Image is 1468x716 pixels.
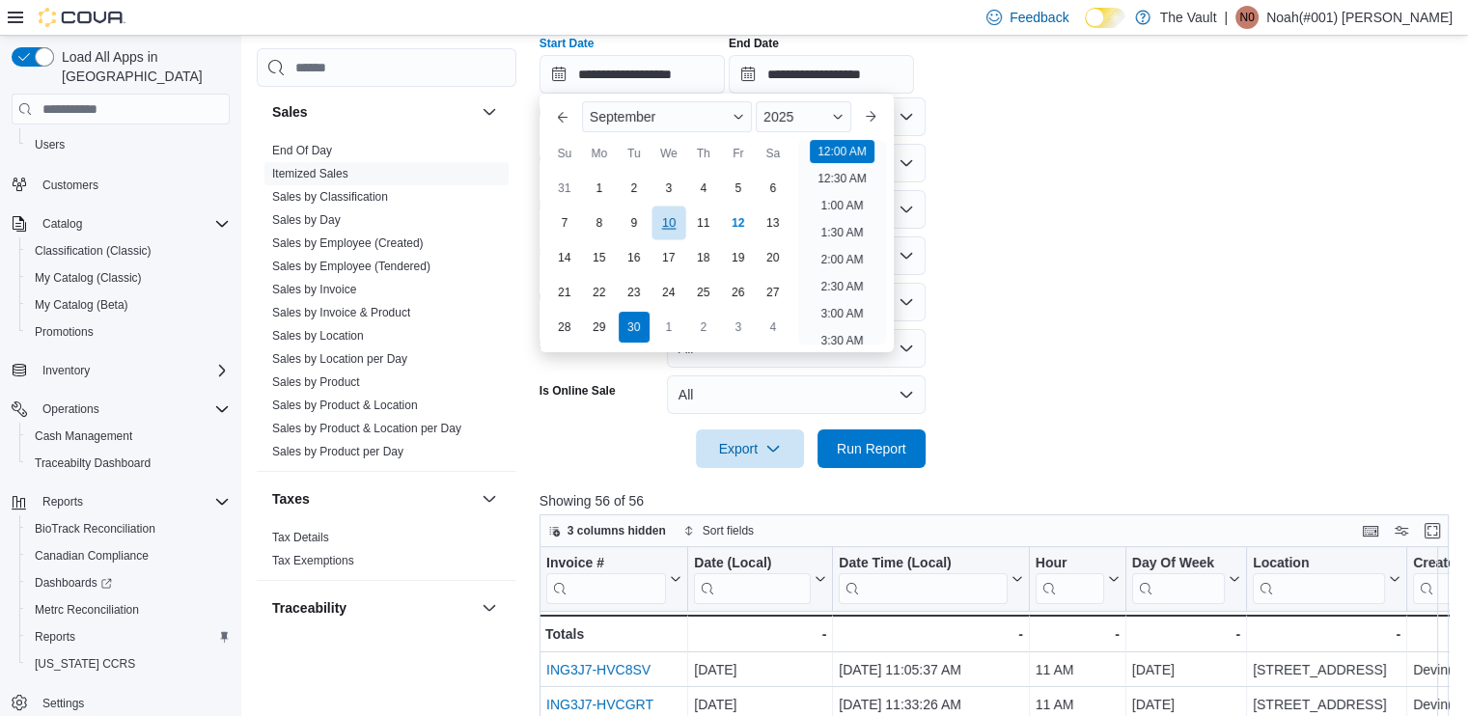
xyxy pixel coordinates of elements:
[27,571,120,594] a: Dashboards
[27,293,136,317] a: My Catalog (Beta)
[272,489,310,509] h3: Taxes
[19,318,237,345] button: Promotions
[899,109,914,124] button: Open list of options
[546,697,653,712] a: ING3J7-HVCGRT
[855,101,886,132] button: Next month
[27,452,158,475] a: Traceabilty Dashboard
[703,523,754,538] span: Sort fields
[257,526,516,580] div: Taxes
[27,598,147,621] a: Metrc Reconciliation
[839,555,1022,604] button: Date Time (Local)
[27,598,230,621] span: Metrc Reconciliation
[272,306,410,319] a: Sales by Invoice & Product
[619,312,650,343] div: day-30
[272,554,354,567] a: Tax Exemptions
[272,102,474,122] button: Sales
[817,429,926,468] button: Run Report
[540,519,674,542] button: 3 columns hidden
[27,425,140,448] a: Cash Management
[27,544,156,567] a: Canadian Compliance
[653,277,684,308] div: day-24
[653,242,684,273] div: day-17
[837,439,906,458] span: Run Report
[758,312,789,343] div: day-4
[42,494,83,509] span: Reports
[35,691,230,715] span: Settings
[1160,6,1217,29] p: The Vault
[272,598,346,618] h3: Traceability
[688,242,719,273] div: day-18
[688,207,719,238] div: day-11
[540,55,725,94] input: Press the down key to enter a popover containing a calendar. Press the escape key to close the po...
[1266,6,1453,29] p: Noah(#001) [PERSON_NAME]
[810,140,874,163] li: 12:00 AM
[584,277,615,308] div: day-22
[272,235,424,251] span: Sales by Employee (Created)
[1253,555,1400,604] button: Location
[688,312,719,343] div: day-2
[549,138,580,169] div: Su
[694,693,826,716] div: [DATE]
[758,242,789,273] div: day-20
[35,297,128,313] span: My Catalog (Beta)
[35,137,65,152] span: Users
[478,487,501,510] button: Taxes
[42,401,99,417] span: Operations
[19,596,237,623] button: Metrc Reconciliation
[1132,693,1240,716] div: [DATE]
[1036,658,1120,681] div: 11 AM
[27,625,230,648] span: Reports
[723,207,754,238] div: day-12
[27,320,101,344] a: Promotions
[1036,555,1104,604] div: Hour
[27,544,230,567] span: Canadian Compliance
[584,138,615,169] div: Mo
[1390,519,1413,542] button: Display options
[27,239,159,262] a: Classification (Classic)
[1132,555,1240,604] button: Day Of Week
[19,542,237,569] button: Canadian Compliance
[272,328,364,344] span: Sales by Location
[1132,658,1240,681] div: [DATE]
[1132,622,1240,646] div: -
[653,312,684,343] div: day-1
[1235,6,1259,29] div: Noah(#001) Trodick
[549,242,580,273] div: day-14
[694,555,811,604] div: Date (Local)
[899,155,914,171] button: Open list of options
[272,144,332,157] a: End Of Day
[839,622,1022,646] div: -
[4,210,237,237] button: Catalog
[546,555,666,604] div: Invoice # URL
[688,277,719,308] div: day-25
[272,375,360,389] a: Sales by Product
[27,239,230,262] span: Classification (Classic)
[19,131,237,158] button: Users
[813,302,871,325] li: 3:00 AM
[839,555,1007,573] div: Date Time (Local)
[27,133,230,156] span: Users
[27,425,230,448] span: Cash Management
[696,429,804,468] button: Export
[478,100,501,124] button: Sales
[35,575,112,591] span: Dashboards
[272,445,403,458] a: Sales by Product per Day
[35,359,97,382] button: Inventory
[35,270,142,286] span: My Catalog (Classic)
[27,517,163,540] a: BioTrack Reconciliation
[1253,622,1400,646] div: -
[35,212,230,235] span: Catalog
[35,243,152,259] span: Classification (Classic)
[35,692,92,715] a: Settings
[27,452,230,475] span: Traceabilty Dashboard
[729,55,914,94] input: Press the down key to open a popover containing a calendar.
[272,531,329,544] a: Tax Details
[584,207,615,238] div: day-8
[758,138,789,169] div: Sa
[27,517,230,540] span: BioTrack Reconciliation
[19,264,237,291] button: My Catalog (Classic)
[272,283,356,296] a: Sales by Invoice
[42,216,82,232] span: Catalog
[723,312,754,343] div: day-3
[272,422,461,435] a: Sales by Product & Location per Day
